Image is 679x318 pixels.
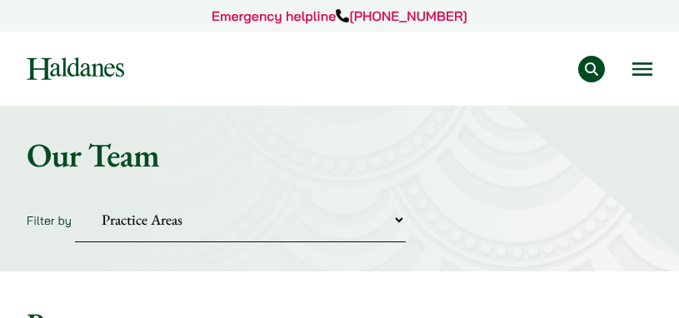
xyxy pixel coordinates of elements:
label: Filter by [27,213,72,228]
h1: Our Team [27,135,652,175]
button: Search [578,56,605,82]
button: Open menu [632,62,652,76]
img: Logo of Haldanes [27,57,124,80]
a: Emergency helpline[PHONE_NUMBER] [212,7,467,24]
